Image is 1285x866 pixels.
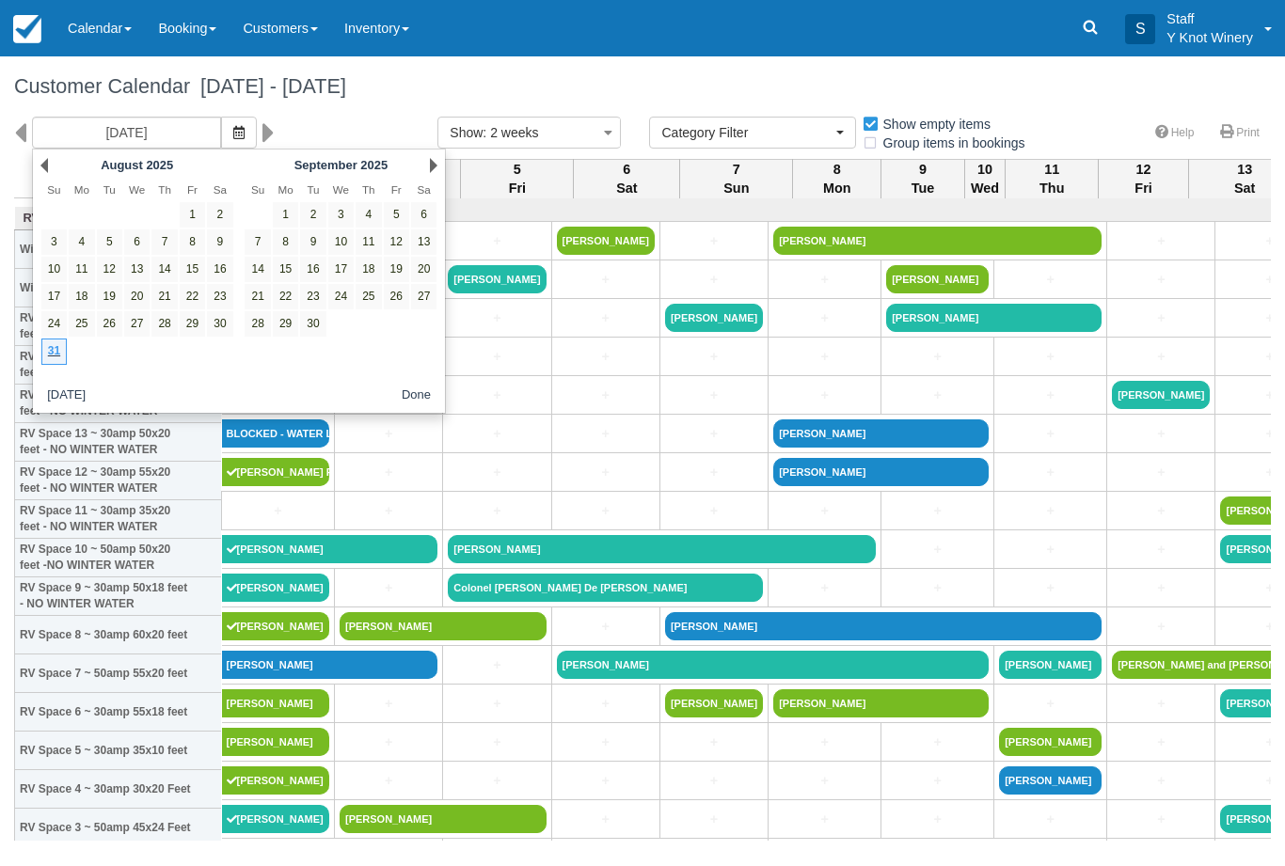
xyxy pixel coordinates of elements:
a: + [999,540,1102,559]
a: 21 [151,284,177,309]
p: Y Knot Winery [1166,28,1253,47]
a: + [340,771,437,791]
a: + [227,501,329,521]
button: [DATE] [40,385,92,408]
a: 17 [41,284,67,309]
div: S [1125,14,1155,44]
a: + [665,771,763,791]
th: RV Space 8 ~ 30amp 60x20 feet [15,616,222,654]
a: 6 [411,202,436,228]
th: RV Space 10 ~ 50amp 50x20 feet -NO WINTER WATER [15,539,222,577]
a: 28 [151,311,177,337]
a: Colonel [PERSON_NAME] De [PERSON_NAME] [448,574,763,602]
span: August [101,158,143,172]
th: RV Space 5 ~ 30amp 35x10 feet [15,732,222,770]
a: [PERSON_NAME] [448,265,546,293]
a: 29 [180,311,205,337]
a: + [1112,308,1210,328]
th: RV Space 3 ~ 50amp 45x24 Feet [15,809,222,847]
a: + [999,501,1102,521]
a: 19 [97,284,122,309]
a: [PERSON_NAME] [222,766,330,795]
a: 11 [69,257,94,282]
a: + [665,347,763,367]
a: + [773,501,876,521]
a: + [1112,694,1210,714]
a: + [448,308,546,328]
a: + [340,424,437,444]
a: [PERSON_NAME] [773,458,989,486]
a: 23 [300,284,325,309]
span: Category Filter [661,123,832,142]
th: RV Space 9 ~ 30amp 50x18 feet - NO WINTER WATER [15,577,222,616]
a: + [557,463,655,482]
a: 16 [207,257,232,282]
a: 25 [69,311,94,337]
a: 10 [41,257,67,282]
th: 11 Thu [1006,159,1099,198]
a: + [557,501,655,521]
a: + [557,424,655,444]
span: Show empty items [862,117,1006,130]
a: 29 [273,311,298,337]
span: September [294,158,357,172]
a: + [1112,424,1210,444]
th: 9 Tue [881,159,965,198]
a: + [1112,347,1210,367]
a: 5 [97,229,122,255]
a: + [999,694,1102,714]
h1: Customer Calendar [14,75,1271,98]
a: 22 [180,284,205,309]
th: RV Space 13 ~ 30amp 50x20 feet - NO WINTER WATER [15,423,222,462]
a: + [773,732,876,752]
a: + [1112,270,1210,290]
a: + [448,732,546,752]
a: + [999,810,1102,829]
a: 15 [273,257,298,282]
a: 1 [180,202,205,228]
th: 10 Wed [964,159,1005,198]
a: 21 [245,284,270,309]
span: : 2 weeks [483,125,538,140]
th: 8 Mon [793,159,881,198]
a: [PERSON_NAME] [222,728,330,756]
a: + [773,386,876,405]
span: Saturday [418,183,431,196]
a: + [1112,578,1210,598]
a: + [665,463,763,482]
a: 9 [300,229,325,255]
span: Monday [74,183,89,196]
a: 26 [384,284,409,309]
a: 12 [384,229,409,255]
span: Thursday [158,183,171,196]
a: + [665,732,763,752]
a: + [557,810,655,829]
a: 20 [411,257,436,282]
a: 14 [245,257,270,282]
a: 6 [124,229,150,255]
a: [PERSON_NAME] [448,535,876,563]
a: [PERSON_NAME] [222,651,438,679]
a: + [557,694,655,714]
button: Category Filter [649,117,856,149]
button: Show: 2 weeks [437,117,621,149]
span: Friday [187,183,198,196]
span: Monday [278,183,293,196]
th: RV Space 16 ~ 30amp 50x20 feet - NO WINTER WATER [15,307,222,346]
a: + [340,694,437,714]
span: 2025 [146,158,173,172]
span: Show [450,125,483,140]
a: + [886,578,989,598]
a: 9 [207,229,232,255]
span: [DATE] - [DATE] [190,74,346,98]
span: Wednesday [129,183,145,196]
th: 7 Sun [680,159,793,198]
th: RV Space 6 ~ 30amp 55x18 feet [15,693,222,732]
a: + [340,732,437,752]
button: Done [394,385,438,408]
a: + [557,617,655,637]
a: [PERSON_NAME] [999,728,1102,756]
label: Group items in bookings [862,129,1038,157]
a: 20 [124,284,150,309]
a: + [557,386,655,405]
